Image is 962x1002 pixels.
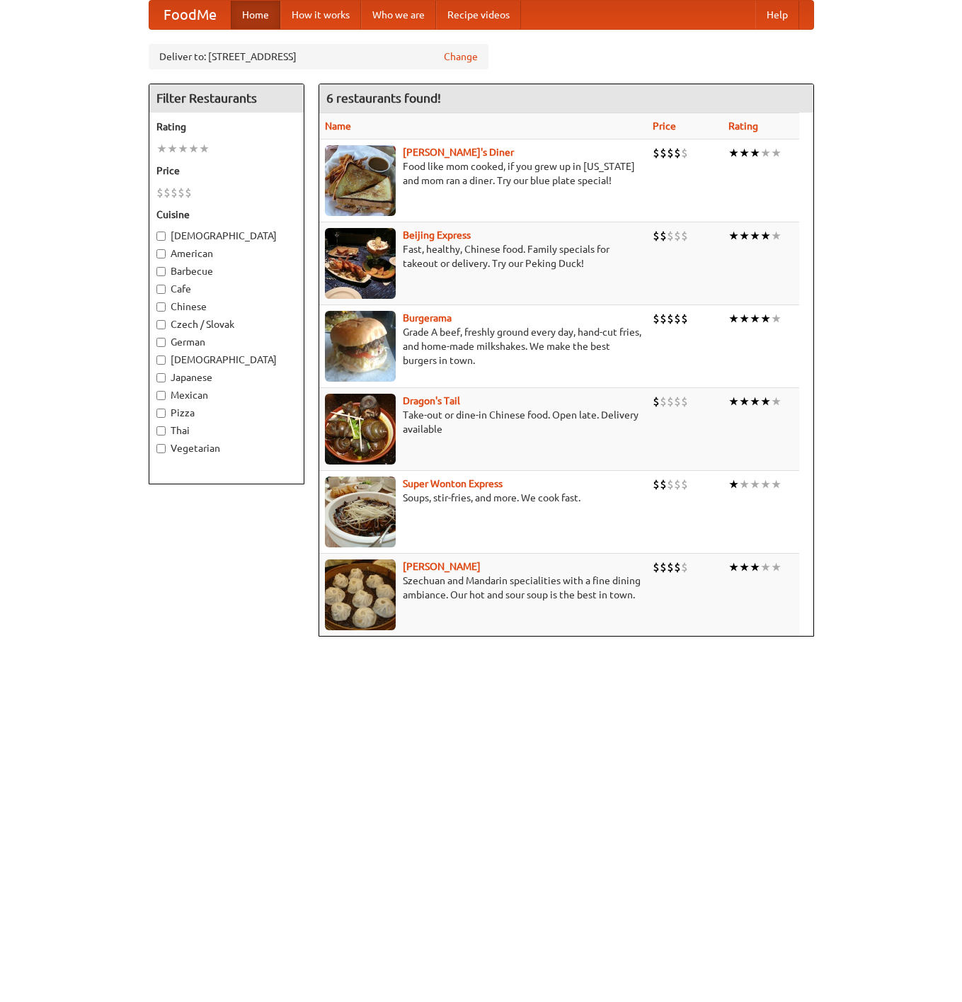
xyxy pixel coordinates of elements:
[156,207,297,222] h5: Cuisine
[156,388,297,402] label: Mexican
[653,311,660,326] li: $
[156,355,166,365] input: [DEMOGRAPHIC_DATA]
[674,311,681,326] li: $
[156,423,297,438] label: Thai
[771,477,781,492] li: ★
[681,394,688,409] li: $
[681,559,688,575] li: $
[771,311,781,326] li: ★
[325,394,396,465] img: dragon.jpg
[653,145,660,161] li: $
[674,145,681,161] li: $
[760,311,771,326] li: ★
[750,145,760,161] li: ★
[156,338,166,347] input: German
[156,246,297,261] label: American
[156,141,167,156] li: ★
[760,477,771,492] li: ★
[660,228,667,244] li: $
[681,145,688,161] li: $
[750,477,760,492] li: ★
[739,477,750,492] li: ★
[156,406,297,420] label: Pizza
[653,228,660,244] li: $
[739,145,750,161] li: ★
[325,120,351,132] a: Name
[325,159,641,188] p: Food like mom cooked, if you grew up in [US_STATE] and mom ran a diner. Try our blue plate special!
[156,249,166,258] input: American
[750,311,760,326] li: ★
[674,559,681,575] li: $
[771,559,781,575] li: ★
[325,228,396,299] img: beijing.jpg
[171,185,178,200] li: $
[681,228,688,244] li: $
[188,141,199,156] li: ★
[156,353,297,367] label: [DEMOGRAPHIC_DATA]
[681,311,688,326] li: $
[167,141,178,156] li: ★
[674,394,681,409] li: $
[660,145,667,161] li: $
[750,228,760,244] li: ★
[149,84,304,113] h4: Filter Restaurants
[156,335,297,349] label: German
[728,559,739,575] li: ★
[231,1,280,29] a: Home
[403,229,471,241] a: Beijing Express
[771,394,781,409] li: ★
[660,394,667,409] li: $
[325,311,396,382] img: burgerama.jpg
[178,185,185,200] li: $
[728,394,739,409] li: ★
[164,185,171,200] li: $
[325,477,396,547] img: superwonton.jpg
[681,477,688,492] li: $
[760,145,771,161] li: ★
[667,477,674,492] li: $
[156,320,166,329] input: Czech / Slovak
[667,559,674,575] li: $
[728,228,739,244] li: ★
[156,409,166,418] input: Pizza
[185,185,192,200] li: $
[674,477,681,492] li: $
[156,229,297,243] label: [DEMOGRAPHIC_DATA]
[403,147,514,158] a: [PERSON_NAME]'s Diner
[739,559,750,575] li: ★
[156,370,297,385] label: Japanese
[156,300,297,314] label: Chinese
[653,394,660,409] li: $
[325,408,641,436] p: Take-out or dine-in Chinese food. Open late. Delivery available
[326,91,441,105] ng-pluralize: 6 restaurants found!
[750,394,760,409] li: ★
[739,394,750,409] li: ★
[750,559,760,575] li: ★
[156,373,166,382] input: Japanese
[403,561,481,572] a: [PERSON_NAME]
[325,491,641,505] p: Soups, stir-fries, and more. We cook fast.
[156,285,166,294] input: Cafe
[653,120,676,132] a: Price
[771,145,781,161] li: ★
[156,444,166,453] input: Vegetarian
[653,559,660,575] li: $
[403,395,460,406] a: Dragon's Tail
[728,311,739,326] li: ★
[156,264,297,278] label: Barbecue
[403,478,503,489] a: Super Wonton Express
[156,441,297,455] label: Vegetarian
[280,1,361,29] a: How it works
[667,145,674,161] li: $
[156,426,166,435] input: Thai
[156,317,297,331] label: Czech / Slovak
[660,477,667,492] li: $
[178,141,188,156] li: ★
[403,312,452,324] a: Burgerama
[653,477,660,492] li: $
[444,50,478,64] a: Change
[760,559,771,575] li: ★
